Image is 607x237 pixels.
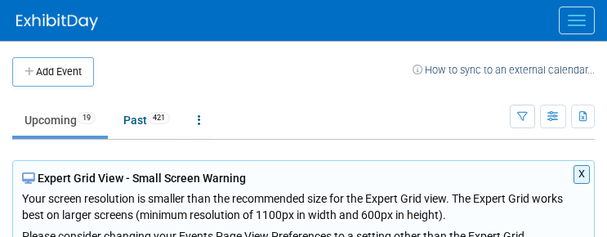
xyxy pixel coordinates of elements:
span: 421 [148,112,170,124]
button: X [574,165,591,184]
button: Add Event [12,57,94,87]
button: Menu [559,7,595,34]
div: Expert Grid View - Small Screen Warning [22,170,585,186]
img: ExhibitDay [16,14,98,30]
a: Past421 [111,105,182,136]
a: How to sync to an external calendar... [413,64,595,76]
span: 19 [78,112,96,124]
a: Upcoming19 [12,105,108,136]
